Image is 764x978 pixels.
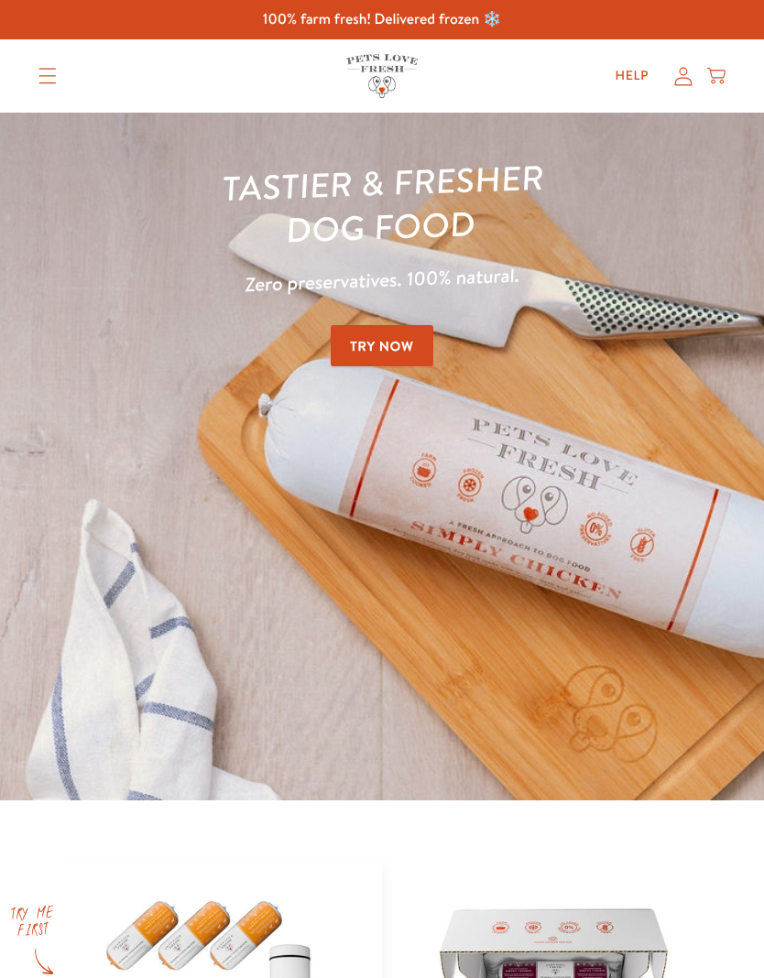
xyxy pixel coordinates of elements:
[24,53,71,99] summary: Translation missing: en.sections.header.menu
[331,325,433,366] a: Try Now
[346,54,418,97] img: Pets Love Fresh
[38,252,726,309] p: Zero preservatives. 100% natural.
[601,58,664,94] a: Help
[36,149,728,261] h1: Tastier & fresher dog food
